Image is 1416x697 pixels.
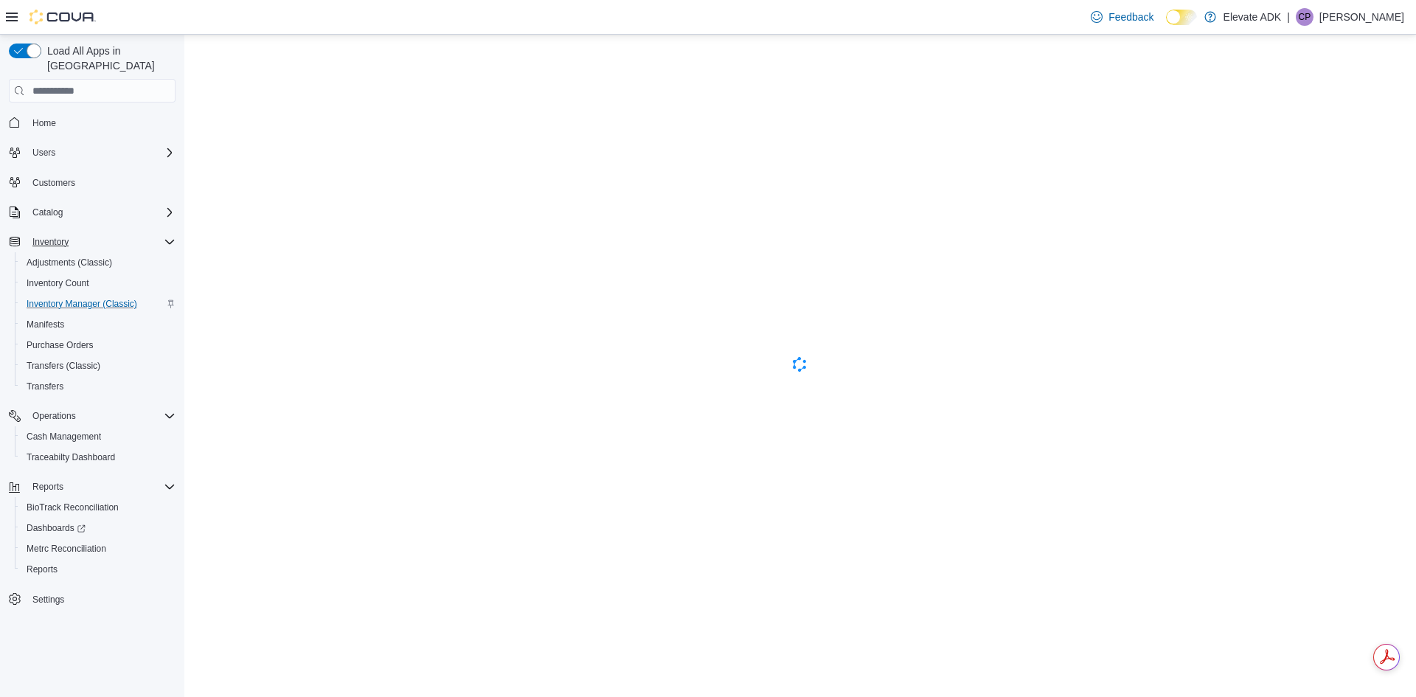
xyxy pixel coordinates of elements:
button: Metrc Reconciliation [15,538,181,559]
a: Adjustments (Classic) [21,254,118,271]
span: Home [27,113,176,131]
span: Dashboards [21,519,176,537]
button: Reports [3,476,181,497]
button: Reports [27,478,69,496]
a: Metrc Reconciliation [21,540,112,558]
a: Transfers (Classic) [21,357,106,375]
span: BioTrack Reconciliation [21,499,176,516]
button: Inventory Manager (Classic) [15,294,181,314]
span: Home [32,117,56,129]
span: Traceabilty Dashboard [27,451,115,463]
a: Cash Management [21,428,107,445]
span: Dark Mode [1166,25,1167,26]
span: Load All Apps in [GEOGRAPHIC_DATA] [41,44,176,73]
span: BioTrack Reconciliation [27,502,119,513]
a: Transfers [21,378,69,395]
span: Settings [32,594,64,606]
p: Elevate ADK [1224,8,1282,26]
a: Customers [27,174,81,192]
span: Transfers (Classic) [27,360,100,372]
span: Inventory [32,236,69,248]
a: Manifests [21,316,70,333]
span: Settings [27,590,176,608]
span: Transfers (Classic) [21,357,176,375]
span: Adjustments (Classic) [21,254,176,271]
span: CP [1299,8,1311,26]
button: Purchase Orders [15,335,181,356]
div: Chase Pippin [1296,8,1313,26]
button: Users [27,144,61,162]
img: Cova [29,10,96,24]
button: Manifests [15,314,181,335]
span: Purchase Orders [21,336,176,354]
span: Adjustments (Classic) [27,257,112,268]
button: Catalog [3,202,181,223]
button: Inventory [3,232,181,252]
button: Transfers [15,376,181,397]
span: Customers [27,173,176,192]
a: Reports [21,561,63,578]
button: Traceabilty Dashboard [15,447,181,468]
a: Traceabilty Dashboard [21,448,121,466]
span: Operations [27,407,176,425]
span: Customers [32,177,75,189]
button: Home [3,111,181,133]
span: Users [27,144,176,162]
button: Inventory [27,233,74,251]
span: Manifests [21,316,176,333]
a: Feedback [1085,2,1159,32]
span: Users [32,147,55,159]
button: Inventory Count [15,273,181,294]
span: Catalog [32,207,63,218]
span: Reports [27,564,58,575]
button: Operations [3,406,181,426]
a: Settings [27,591,70,608]
span: Dashboards [27,522,86,534]
span: Metrc Reconciliation [27,543,106,555]
span: Reports [32,481,63,493]
input: Dark Mode [1166,10,1197,25]
button: Adjustments (Classic) [15,252,181,273]
span: Transfers [21,378,176,395]
button: Catalog [27,204,69,221]
span: Inventory [27,233,176,251]
span: Inventory Manager (Classic) [27,298,137,310]
span: Purchase Orders [27,339,94,351]
span: Transfers [27,381,63,392]
span: Manifests [27,319,64,330]
span: Traceabilty Dashboard [21,448,176,466]
span: Catalog [27,204,176,221]
span: Feedback [1108,10,1153,24]
span: Operations [32,410,76,422]
span: Reports [21,561,176,578]
a: Inventory Count [21,274,95,292]
button: Users [3,142,181,163]
button: Settings [3,589,181,610]
button: BioTrack Reconciliation [15,497,181,518]
span: Inventory Manager (Classic) [21,295,176,313]
button: Reports [15,559,181,580]
span: Cash Management [27,431,101,443]
a: Home [27,114,62,132]
a: Dashboards [15,518,181,538]
span: Metrc Reconciliation [21,540,176,558]
nav: Complex example [9,105,176,648]
a: BioTrack Reconciliation [21,499,125,516]
a: Purchase Orders [21,336,100,354]
p: | [1287,8,1290,26]
span: Cash Management [21,428,176,445]
a: Inventory Manager (Classic) [21,295,143,313]
span: Inventory Count [21,274,176,292]
a: Dashboards [21,519,91,537]
p: [PERSON_NAME] [1319,8,1404,26]
span: Reports [27,478,176,496]
button: Transfers (Classic) [15,356,181,376]
button: Cash Management [15,426,181,447]
button: Customers [3,172,181,193]
button: Operations [27,407,82,425]
span: Inventory Count [27,277,89,289]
